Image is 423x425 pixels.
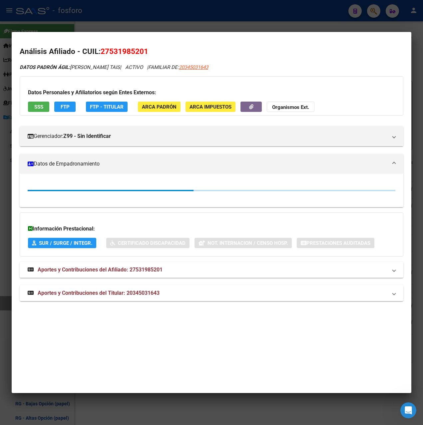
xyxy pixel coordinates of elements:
button: Certificado Discapacidad [106,238,190,248]
mat-panel-title: Gerenciador: [28,132,387,140]
span: ARCA Impuestos [190,104,231,110]
button: ARCA Impuestos [186,102,235,112]
mat-expansion-panel-header: Aportes y Contribuciones del Afiliado: 27531985201 [20,262,403,278]
iframe: Intercom live chat [400,402,416,418]
span: 20345031643 [179,64,208,70]
button: SSS [28,102,49,112]
span: Not. Internacion / Censo Hosp. [208,240,288,246]
button: SUR / SURGE / INTEGR. [28,238,96,248]
h2: Análisis Afiliado - CUIL: [20,46,403,57]
mat-expansion-panel-header: Gerenciador:Z99 - Sin Identificar [20,126,403,146]
span: FAMILIAR DE: [148,64,208,70]
button: FTP [54,102,76,112]
button: FTP - Titular [86,102,128,112]
span: SUR / SURGE / INTEGR. [39,240,92,246]
button: ARCA Padrón [138,102,181,112]
span: SSS [34,104,43,110]
button: Not. Internacion / Censo Hosp. [195,238,292,248]
mat-expansion-panel-header: Datos de Empadronamiento [20,154,403,174]
span: Certificado Discapacidad [118,240,186,246]
span: Aportes y Contribuciones del Titular: 20345031643 [38,290,160,296]
strong: Z99 - Sin Identificar [63,132,111,140]
strong: DATOS PADRÓN ÁGIL: [20,64,70,70]
i: | ACTIVO | [20,64,208,70]
span: Prestaciones Auditadas [306,240,370,246]
span: ARCA Padrón [142,104,177,110]
div: Datos de Empadronamiento [20,174,403,207]
span: [PERSON_NAME] TAIS [20,64,120,70]
span: Aportes y Contribuciones del Afiliado: 27531985201 [38,266,163,273]
span: 27531985201 [101,47,148,56]
mat-expansion-panel-header: Aportes y Contribuciones del Titular: 20345031643 [20,285,403,301]
mat-panel-title: Datos de Empadronamiento [28,160,387,168]
strong: Organismos Ext. [272,104,309,110]
span: FTP [61,104,70,110]
span: FTP - Titular [90,104,124,110]
button: Prestaciones Auditadas [297,238,374,248]
h3: Información Prestacional: [28,225,395,233]
button: Organismos Ext. [267,102,314,112]
h3: Datos Personales y Afiliatorios según Entes Externos: [28,89,395,97]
